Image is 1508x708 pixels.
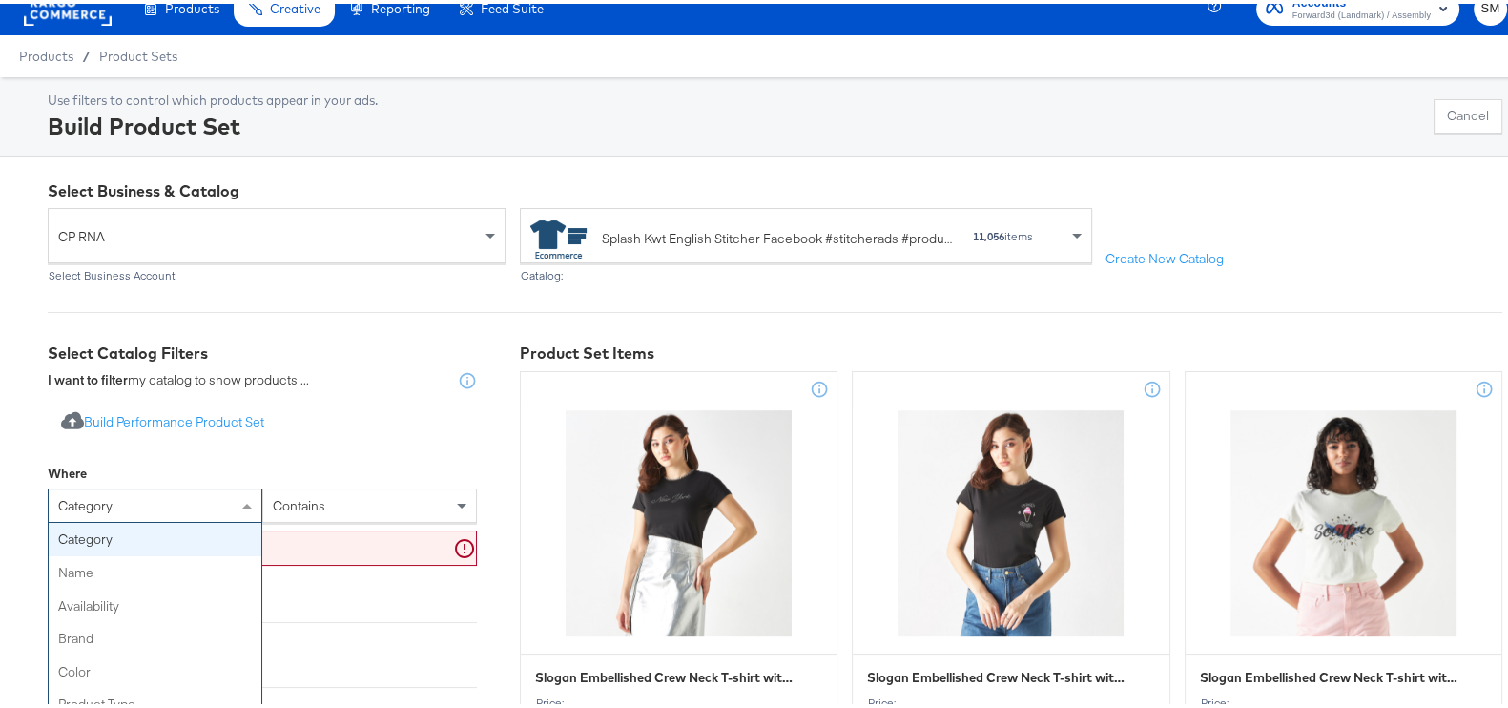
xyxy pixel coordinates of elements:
button: Build Performance Product Set [48,402,278,437]
div: Product Set Items [520,339,1502,361]
div: brand [49,618,261,652]
span: Products [19,45,73,60]
div: Price: [535,693,822,706]
div: Build Product Set [48,106,378,138]
span: category [58,493,113,510]
div: availability [49,586,261,619]
div: Splash Kwt English Stitcher Facebook #stitcherads #product-catalog #keep [602,225,953,245]
span: / [73,45,99,60]
div: category [49,519,261,552]
strong: 11,056 [973,225,1004,239]
div: Price: [867,693,1154,706]
button: Create New Catalog [1092,239,1237,273]
div: Catalog: [520,265,1092,279]
span: Slogan Embellished Crew Neck T-shirt with Short Sleeves [535,665,794,683]
span: CP RNA [58,217,481,249]
span: Forward3d (Landmark) / Assembly [1292,5,1431,20]
div: name [49,552,261,586]
input: Enter a value for your filter [48,527,477,562]
div: Price: [1200,693,1487,706]
div: color [49,652,261,685]
strong: I want to filter [48,367,128,385]
div: Use filters to control which products appear in your ads. [48,88,378,106]
div: Select Business Account [48,265,506,279]
button: Cancel [1434,95,1502,130]
div: Where [48,461,87,479]
div: items [972,226,1034,239]
span: Slogan Embellished Crew Neck T-shirt with Short Sleeves [1200,665,1458,683]
a: Product Sets [99,45,177,60]
span: Slogan Embellished Crew Neck T-shirt with Short Sleeves [867,665,1126,683]
div: Select Catalog Filters [48,339,477,361]
div: my catalog to show products ... [48,367,309,386]
span: contains [273,493,325,510]
div: Select Business & Catalog [48,177,1502,198]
